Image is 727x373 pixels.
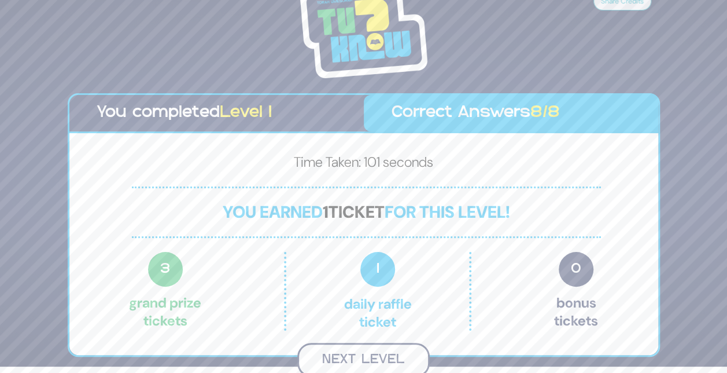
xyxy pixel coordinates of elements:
span: 3 [148,252,183,287]
p: Grand Prize tickets [129,252,201,331]
p: Daily Raffle ticket [311,252,445,331]
span: You earned for this level! [223,201,510,223]
span: 1 [360,252,395,287]
span: 0 [559,252,593,287]
span: Level 1 [220,105,272,120]
span: 8/8 [530,105,560,120]
span: ticket [329,201,385,223]
span: 1 [323,201,329,223]
p: Time Taken: 101 seconds [88,152,640,177]
p: Bonus tickets [554,252,598,331]
p: Correct Answers [392,101,630,126]
p: You completed [97,101,336,126]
